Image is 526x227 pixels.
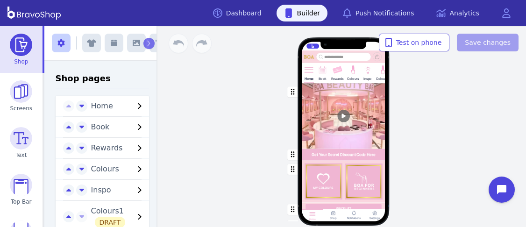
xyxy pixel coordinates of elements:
[91,101,113,110] span: Home
[91,143,123,152] span: Rewards
[56,72,149,88] h3: Shop pages
[370,216,380,220] div: Settings
[277,5,328,21] a: Builder
[87,163,149,175] button: Colours
[87,121,149,133] button: Book
[379,34,450,51] button: Test on phone
[14,58,28,65] span: Shop
[429,5,487,21] a: Analytics
[302,149,385,160] button: Get Your Secret Discount Code Here
[206,5,269,21] a: Dashboard
[309,218,315,220] div: Home
[7,7,61,20] img: BravoShop
[347,76,359,80] div: Colours
[91,206,126,227] span: Colours1
[457,34,519,51] button: Save changes
[376,76,389,80] div: Colours1
[330,216,336,220] div: Shop
[331,76,343,80] div: Rewards
[318,76,326,80] div: Book
[465,38,511,47] span: Save changes
[87,184,149,196] button: Inspo
[11,198,32,206] span: Top Bar
[302,202,385,216] button: PRICELIST
[335,5,421,21] a: Push Notifications
[347,216,361,220] div: Notifations
[363,76,371,80] div: Inspo
[91,122,110,131] span: Book
[304,76,313,80] div: Home
[15,151,27,159] span: Text
[87,100,149,112] button: Home
[387,38,442,47] span: Test on phone
[87,142,149,154] button: Rewards
[91,164,119,173] span: Colours
[91,185,111,194] span: Inspo
[10,105,33,112] span: Screens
